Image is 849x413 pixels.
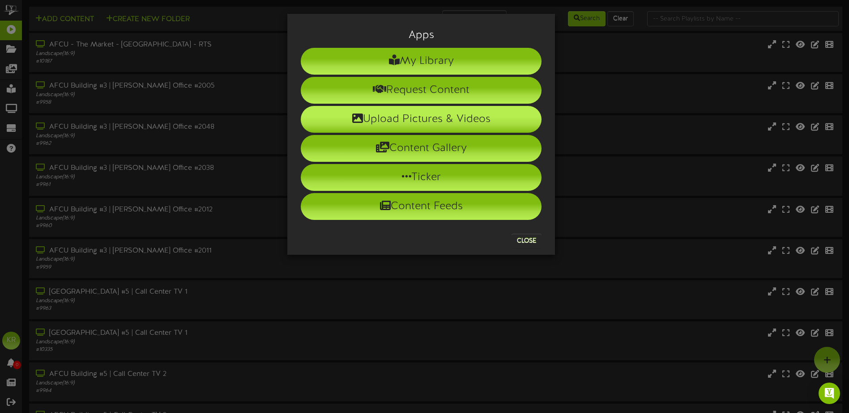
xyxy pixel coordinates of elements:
[301,164,542,191] li: Ticker
[301,48,542,75] li: My Library
[819,383,840,404] div: Open Intercom Messenger
[301,106,542,133] li: Upload Pictures & Videos
[301,135,542,162] li: Content Gallery
[301,29,542,41] h3: Apps
[301,77,542,104] li: Request Content
[301,193,542,220] li: Content Feeds
[512,234,542,248] button: Close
